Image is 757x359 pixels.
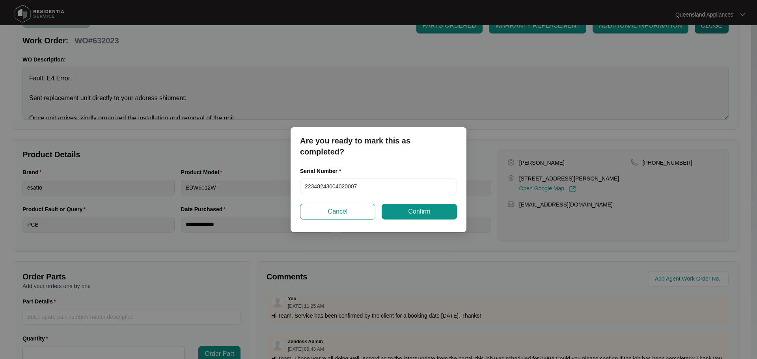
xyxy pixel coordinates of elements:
button: Confirm [382,204,457,219]
button: Cancel [300,204,375,219]
p: completed? [300,146,457,157]
span: Confirm [408,207,430,216]
p: Are you ready to mark this as [300,135,457,146]
label: Serial Number * [300,167,347,175]
span: Cancel [328,207,348,216]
